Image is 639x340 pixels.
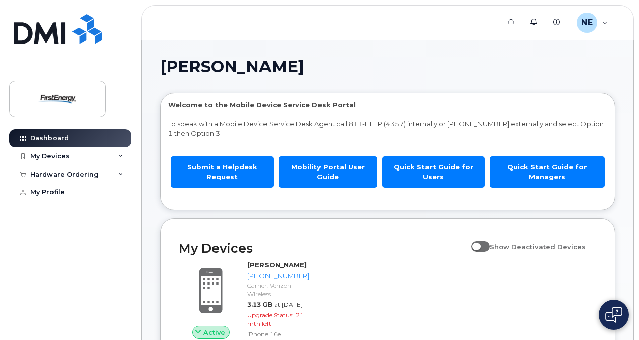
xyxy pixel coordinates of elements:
[247,301,272,308] span: 3.13 GB
[247,261,307,269] strong: [PERSON_NAME]
[274,301,303,308] span: at [DATE]
[247,330,309,338] div: iPhone 16e
[203,328,225,337] span: Active
[490,243,586,251] span: Show Deactivated Devices
[490,156,605,187] a: Quick Start Guide for Managers
[247,311,304,327] span: 21 mth left
[247,271,309,281] div: [PHONE_NUMBER]
[279,156,377,187] a: Mobility Portal User Guide
[247,311,294,319] span: Upgrade Status:
[247,281,309,298] div: Carrier: Verizon Wireless
[171,156,274,187] a: Submit a Helpdesk Request
[605,307,622,323] img: Open chat
[168,100,607,110] p: Welcome to the Mobile Device Service Desk Portal
[471,237,480,245] input: Show Deactivated Devices
[179,241,466,256] h2: My Devices
[168,119,607,138] p: To speak with a Mobile Device Service Desk Agent call 811-HELP (4357) internally or [PHONE_NUMBER...
[160,59,304,74] span: [PERSON_NAME]
[382,156,485,187] a: Quick Start Guide for Users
